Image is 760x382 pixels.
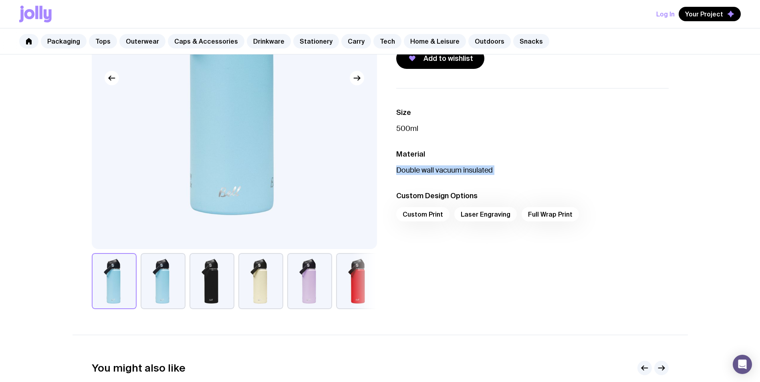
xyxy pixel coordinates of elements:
button: Your Project [679,7,741,21]
div: Open Intercom Messenger [733,355,752,374]
a: Carry [341,34,371,48]
span: Add to wishlist [423,54,473,63]
h3: Custom Design Options [396,191,669,201]
h3: Material [396,149,669,159]
a: Snacks [513,34,549,48]
a: Outerwear [119,34,165,48]
button: Add to wishlist [396,48,484,69]
p: 500ml [396,124,669,133]
h2: You might also like [92,362,185,374]
a: Home & Leisure [404,34,466,48]
button: Log In [656,7,675,21]
p: Double wall vacuum insulated [396,165,669,175]
span: Your Project [685,10,723,18]
a: Caps & Accessories [168,34,244,48]
a: Packaging [41,34,87,48]
a: Outdoors [468,34,511,48]
a: Tops [89,34,117,48]
a: Stationery [293,34,339,48]
h3: Size [396,108,669,117]
a: Drinkware [247,34,291,48]
a: Tech [373,34,401,48]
